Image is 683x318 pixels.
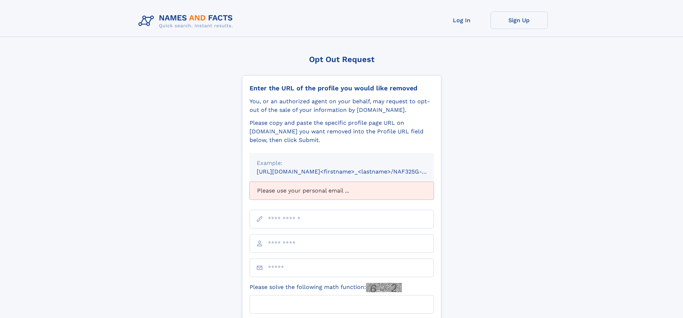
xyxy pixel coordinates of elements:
div: Enter the URL of the profile you would like removed [250,84,434,92]
a: Log In [433,11,490,29]
div: Example: [257,159,427,167]
img: Logo Names and Facts [136,11,239,31]
div: You, or an authorized agent on your behalf, may request to opt-out of the sale of your informatio... [250,97,434,114]
div: Opt Out Request [242,55,441,64]
a: Sign Up [490,11,548,29]
label: Please solve the following math function: [250,283,402,292]
div: Please copy and paste the specific profile page URL on [DOMAIN_NAME] you want removed into the Pr... [250,119,434,144]
div: Please use your personal email ... [250,182,434,200]
small: [URL][DOMAIN_NAME]<firstname>_<lastname>/NAF325G-xxxxxxxx [257,168,447,175]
